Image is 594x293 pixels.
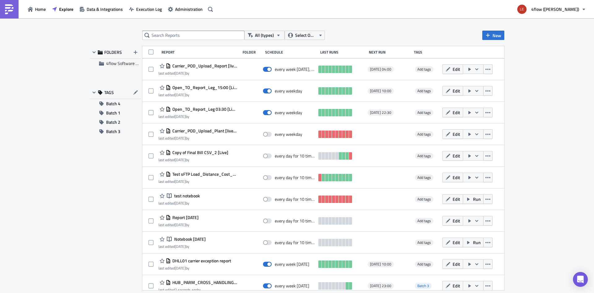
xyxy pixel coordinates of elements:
div: every day for 10 times [275,240,316,245]
button: Execution Log [126,4,165,14]
span: Add tags [417,175,431,180]
button: Batch 3 [90,127,141,136]
span: [DATE] 04:00 [370,67,391,72]
div: last edited by [158,244,206,249]
time: 2025-06-10T13:28:15Z [175,179,186,184]
button: Edit [442,86,463,96]
div: last edited by [158,179,237,184]
span: Copy of Final Bill CSV_2 [Live] [171,150,228,155]
span: Run [473,239,481,246]
span: Batch 3 [417,283,429,289]
img: PushMetrics [4,4,14,14]
div: last edited by [158,222,199,227]
div: every weekday [275,88,302,94]
span: Edit [453,153,460,159]
div: last edited by [158,157,228,162]
span: Data & Integrations [87,6,123,12]
span: Add tags [417,88,431,94]
span: Open_TO_Report_Leg_15:00 [Live] - SFTP [171,85,237,90]
span: Add tags [415,110,433,116]
span: DHLL01 carrier exception report [171,258,231,264]
span: Add tags [417,196,431,202]
span: Open_TO_Report_Leg 03:30 [Live] - SFTP [171,106,237,112]
div: last edited by [158,136,237,140]
div: last edited by [158,287,237,292]
div: last edited by [158,93,237,97]
span: Batch 1 [106,108,120,118]
span: Add tags [415,66,433,72]
div: last edited by [158,114,237,119]
span: Carrier_POD_Upload_Report [live] MON-THU 09:00 - SFTP [171,63,237,69]
span: Add tags [417,153,431,159]
div: Last Runs [320,50,366,54]
span: TAGS [104,90,114,95]
time: 2025-06-06T19:52:21Z [175,243,186,249]
span: Report 2025-06-06 [171,215,199,220]
button: Edit [442,151,463,161]
span: Add tags [415,239,433,246]
div: Schedule [265,50,317,54]
button: Edit [442,129,463,139]
button: 4flow ([PERSON_NAME]) [514,2,589,16]
button: Edit [442,194,463,204]
span: Run [473,196,481,202]
button: Edit [442,173,463,182]
span: Administration [175,6,203,12]
span: Edit [453,261,460,267]
span: Add tags [415,261,433,267]
time: 2025-06-06T19:57:54Z [175,222,186,228]
div: Folder [243,50,262,54]
button: Edit [442,281,463,291]
span: [DATE] 22:30 [370,110,391,115]
time: 2025-08-29T11:05:35Z [175,287,197,293]
button: Explore [49,4,76,14]
div: last edited by [158,71,237,75]
span: Add tags [417,66,431,72]
span: Edit [453,66,460,72]
button: Run [463,194,484,204]
span: test notebook [173,193,200,199]
span: [DATE] 10:00 [370,88,391,93]
time: 2025-06-23T19:17:42Z [175,114,186,119]
div: every week on Monday, Thursday [275,67,316,72]
span: Add tags [415,175,433,181]
input: Search Reports [142,31,244,40]
button: Edit [442,238,463,247]
span: Add tags [417,218,431,224]
span: Edit [453,239,460,246]
button: Edit [442,259,463,269]
span: Add tags [415,153,433,159]
span: Edit [453,218,460,224]
span: [DATE] 10:00 [370,262,391,267]
span: Test sFTP Load_Distance_Cost_sFTP[Live] [171,171,237,177]
button: Batch 2 [90,118,141,127]
div: last edited by [158,201,200,205]
time: 2025-06-06T14:48:14Z [175,265,186,271]
button: Home [25,4,49,14]
div: Tags [414,50,440,54]
div: every weekday [275,131,302,137]
span: Batch 4 [106,99,120,108]
button: Administration [165,4,206,14]
span: Batch 2 [106,118,120,127]
div: every week on Saturday [275,283,309,289]
span: Edit [453,131,460,137]
span: [DATE] 23:00 [370,283,391,288]
time: 2025-06-09T12:34:31Z [175,200,186,206]
span: Edit [453,174,460,181]
span: Add tags [415,196,433,202]
button: Data & Integrations [76,4,126,14]
div: every day for 10 times [275,196,316,202]
span: Add tags [415,88,433,94]
span: Carrier_POD_Upload_Plant [live] - SFTP [171,128,237,134]
button: Edit [442,216,463,226]
span: All (types) [255,32,274,39]
div: every weekday [275,110,302,115]
span: Home [35,6,46,12]
button: Edit [442,108,463,117]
